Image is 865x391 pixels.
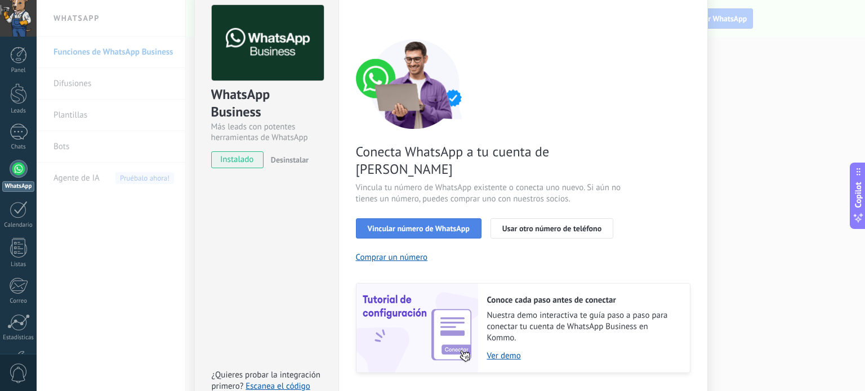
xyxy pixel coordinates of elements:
div: Listas [2,261,35,268]
div: WhatsApp Business [211,86,322,122]
span: Usar otro número de teléfono [502,224,601,232]
img: logo_main.png [212,5,324,81]
img: connect number [356,39,474,129]
span: Vincula tu número de WhatsApp existente o conecta uno nuevo. Si aún no tienes un número, puedes c... [356,182,624,205]
div: Leads [2,107,35,115]
span: instalado [212,151,263,168]
span: Conecta WhatsApp a tu cuenta de [PERSON_NAME] [356,143,624,178]
button: Desinstalar [266,151,309,168]
div: Más leads con potentes herramientas de WhatsApp [211,122,322,143]
span: Copilot [853,182,864,208]
div: Chats [2,143,35,151]
span: Vincular número de WhatsApp [368,224,470,232]
div: Correo [2,298,35,305]
a: Ver demo [487,350,679,361]
button: Usar otro número de teléfono [491,218,613,239]
span: Desinstalar [271,155,309,165]
h2: Conoce cada paso antes de conectar [487,295,679,305]
div: Panel [2,67,35,74]
button: Comprar un número [356,252,428,263]
div: Calendario [2,222,35,229]
button: Vincular número de WhatsApp [356,218,481,239]
div: WhatsApp [2,181,34,192]
span: Nuestra demo interactiva te guía paso a paso para conectar tu cuenta de WhatsApp Business en Kommo. [487,310,679,344]
div: Estadísticas [2,334,35,341]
